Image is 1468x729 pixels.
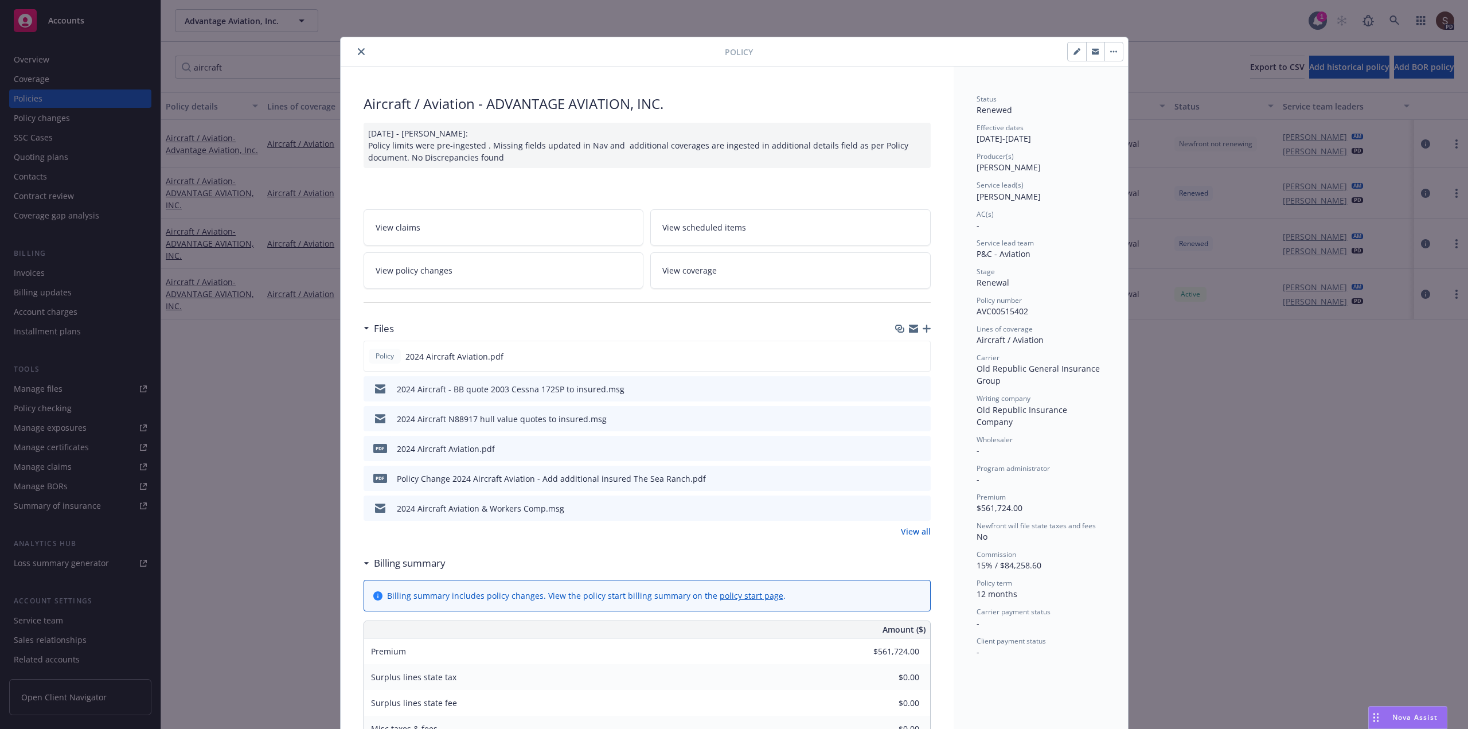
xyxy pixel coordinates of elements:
[916,502,926,514] button: preview file
[977,618,979,629] span: -
[364,94,931,114] div: Aircraft / Aviation - ADVANTAGE AVIATION, INC.
[977,123,1105,145] div: [DATE] - [DATE]
[977,393,1030,403] span: Writing company
[977,238,1034,248] span: Service lead team
[897,383,907,395] button: download file
[897,443,907,455] button: download file
[405,350,503,362] span: 2024 Aircraft Aviation.pdf
[977,531,987,542] span: No
[387,590,786,602] div: Billing summary includes policy changes. View the policy start billing summary on the .
[977,220,979,231] span: -
[376,264,452,276] span: View policy changes
[977,162,1041,173] span: [PERSON_NAME]
[373,444,387,453] span: pdf
[852,669,926,686] input: 0.00
[977,209,994,219] span: AC(s)
[977,248,1030,259] span: P&C - Aviation
[374,321,394,336] h3: Files
[371,672,456,683] span: Surplus lines state tax
[977,521,1096,531] span: Newfront will file state taxes and fees
[897,350,906,362] button: download file
[364,209,644,245] a: View claims
[883,623,926,636] span: Amount ($)
[977,334,1105,346] div: Aircraft / Aviation
[977,588,1017,599] span: 12 months
[977,502,1022,513] span: $561,724.00
[977,578,1012,588] span: Policy term
[662,264,717,276] span: View coverage
[977,295,1022,305] span: Policy number
[977,435,1013,445] span: Wholesaler
[397,383,624,395] div: 2024 Aircraft - BB quote 2003 Cessna 172SP to insured.msg
[397,473,706,485] div: Policy Change 2024 Aircraft Aviation - Add additional insured The Sea Ranch.pdf
[977,191,1041,202] span: [PERSON_NAME]
[650,252,931,289] a: View coverage
[977,463,1050,473] span: Program administrator
[897,502,907,514] button: download file
[1369,707,1383,728] div: Drag to move
[364,252,644,289] a: View policy changes
[977,277,1009,288] span: Renewal
[725,46,753,58] span: Policy
[977,104,1012,115] span: Renewed
[977,363,1102,386] span: Old Republic General Insurance Group
[901,525,931,537] a: View all
[977,353,1000,362] span: Carrier
[977,560,1041,571] span: 15% / $84,258.60
[364,556,446,571] div: Billing summary
[977,180,1024,190] span: Service lead(s)
[977,607,1051,617] span: Carrier payment status
[354,45,368,59] button: close
[977,492,1006,502] span: Premium
[977,306,1028,317] span: AVC00515402
[977,636,1046,646] span: Client payment status
[916,443,926,455] button: preview file
[1368,706,1447,729] button: Nova Assist
[977,445,979,456] span: -
[916,383,926,395] button: preview file
[650,209,931,245] a: View scheduled items
[897,473,907,485] button: download file
[373,474,387,482] span: pdf
[977,404,1069,427] span: Old Republic Insurance Company
[916,413,926,425] button: preview file
[977,474,979,485] span: -
[720,590,783,601] a: policy start page
[977,324,1033,334] span: Lines of coverage
[371,646,406,657] span: Premium
[852,643,926,660] input: 0.00
[371,697,457,708] span: Surplus lines state fee
[852,695,926,712] input: 0.00
[977,549,1016,559] span: Commission
[397,502,564,514] div: 2024 Aircraft Aviation & Workers Comp.msg
[977,646,979,657] span: -
[376,221,420,233] span: View claims
[916,473,926,485] button: preview file
[397,413,607,425] div: 2024 Aircraft N88917 hull value quotes to insured.msg
[662,221,746,233] span: View scheduled items
[374,556,446,571] h3: Billing summary
[364,321,394,336] div: Files
[977,267,995,276] span: Stage
[1392,712,1438,722] span: Nova Assist
[977,151,1014,161] span: Producer(s)
[373,351,396,361] span: Policy
[397,443,495,455] div: 2024 Aircraft Aviation.pdf
[897,413,907,425] button: download file
[977,94,997,104] span: Status
[915,350,926,362] button: preview file
[364,123,931,168] div: [DATE] - [PERSON_NAME]: Policy limits were pre-ingested . Missing fields updated in Nav and addit...
[977,123,1024,132] span: Effective dates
